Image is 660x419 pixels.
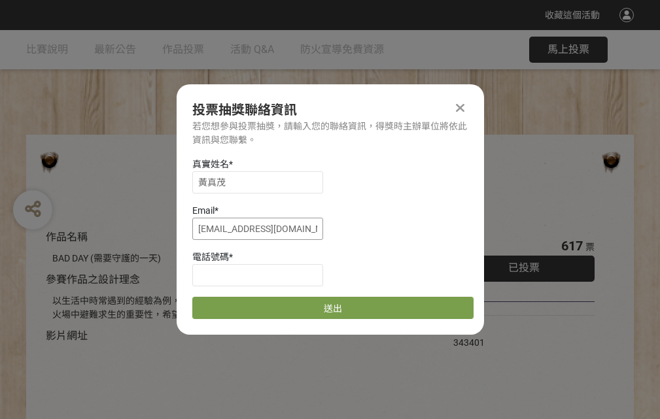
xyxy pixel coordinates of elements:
div: 以生活中時常遇到的經驗為例，透過對比的方式宣傳住宅用火災警報器、家庭逃生計畫及火場中避難求生的重要性，希望透過趣味的短影音讓更多人認識到更多的防火觀念。 [52,294,414,322]
span: 票 [585,242,595,252]
div: 若您想參與投票抽獎，請輸入您的聯絡資訊，得獎時主辦單位將依此資訊與您聯繫。 [192,120,468,147]
a: 活動 Q&A [230,30,274,69]
span: 比賽說明 [26,43,68,56]
span: 活動 Q&A [230,43,274,56]
span: 防火宣導免費資源 [300,43,384,56]
span: Email [192,205,215,216]
div: 投票抽獎聯絡資訊 [192,100,468,120]
span: 真實姓名 [192,159,229,169]
span: 617 [561,238,583,254]
span: 作品名稱 [46,231,88,243]
span: 最新公告 [94,43,136,56]
a: 最新公告 [94,30,136,69]
span: 已投票 [508,261,540,274]
a: 作品投票 [162,30,204,69]
span: 參賽作品之設計理念 [46,273,140,286]
button: 馬上投票 [529,37,608,63]
span: 收藏這個活動 [545,10,600,20]
span: 馬上投票 [547,43,589,56]
span: 作品投票 [162,43,204,56]
iframe: Facebook Share [488,322,553,335]
button: 送出 [192,297,474,319]
span: 電話號碼 [192,252,229,262]
a: 防火宣導免費資源 [300,30,384,69]
a: 比賽說明 [26,30,68,69]
span: 影片網址 [46,329,88,342]
div: BAD DAY (需要守護的一天) [52,252,414,265]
